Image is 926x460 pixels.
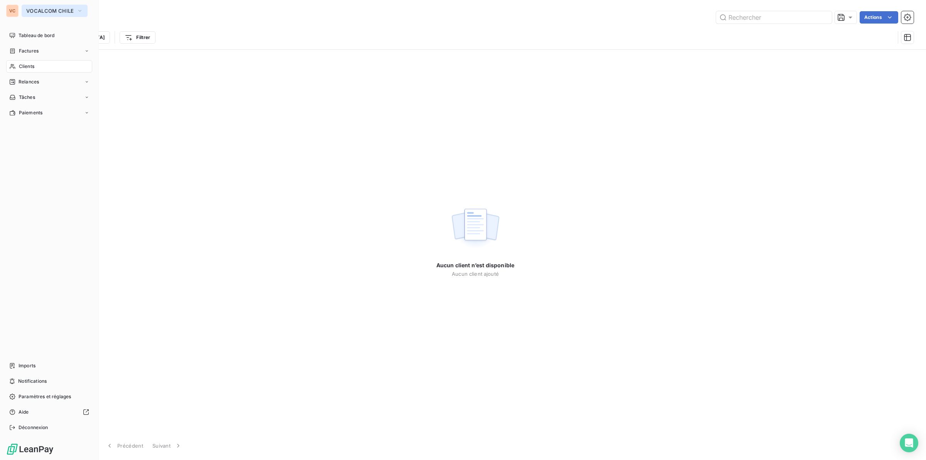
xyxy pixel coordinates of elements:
[19,393,71,400] span: Paramètres et réglages
[6,45,92,57] a: Factures
[101,438,148,454] button: Précédent
[6,91,92,104] a: Tâches
[19,48,39,54] span: Factures
[6,76,92,88] a: Relances
[19,409,29,416] span: Aide
[19,109,42,116] span: Paiements
[451,204,500,252] img: empty state
[19,362,35,369] span: Imports
[19,94,35,101] span: Tâches
[18,378,47,385] span: Notifications
[6,29,92,42] a: Tableau de bord
[148,438,187,454] button: Suivant
[6,390,92,403] a: Paramètres et réglages
[6,406,92,418] a: Aide
[19,63,34,70] span: Clients
[19,78,39,85] span: Relances
[6,443,54,455] img: Logo LeanPay
[26,8,74,14] span: VOCALCOM CHILE
[860,11,898,24] button: Actions
[120,31,155,44] button: Filtrer
[6,60,92,73] a: Clients
[6,5,19,17] div: VC
[6,107,92,119] a: Paiements
[716,11,832,24] input: Rechercher
[19,424,48,431] span: Déconnexion
[436,261,514,269] span: Aucun client n’est disponible
[900,434,918,452] div: Open Intercom Messenger
[19,32,54,39] span: Tableau de bord
[6,360,92,372] a: Imports
[452,271,499,277] span: Aucun client ajouté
